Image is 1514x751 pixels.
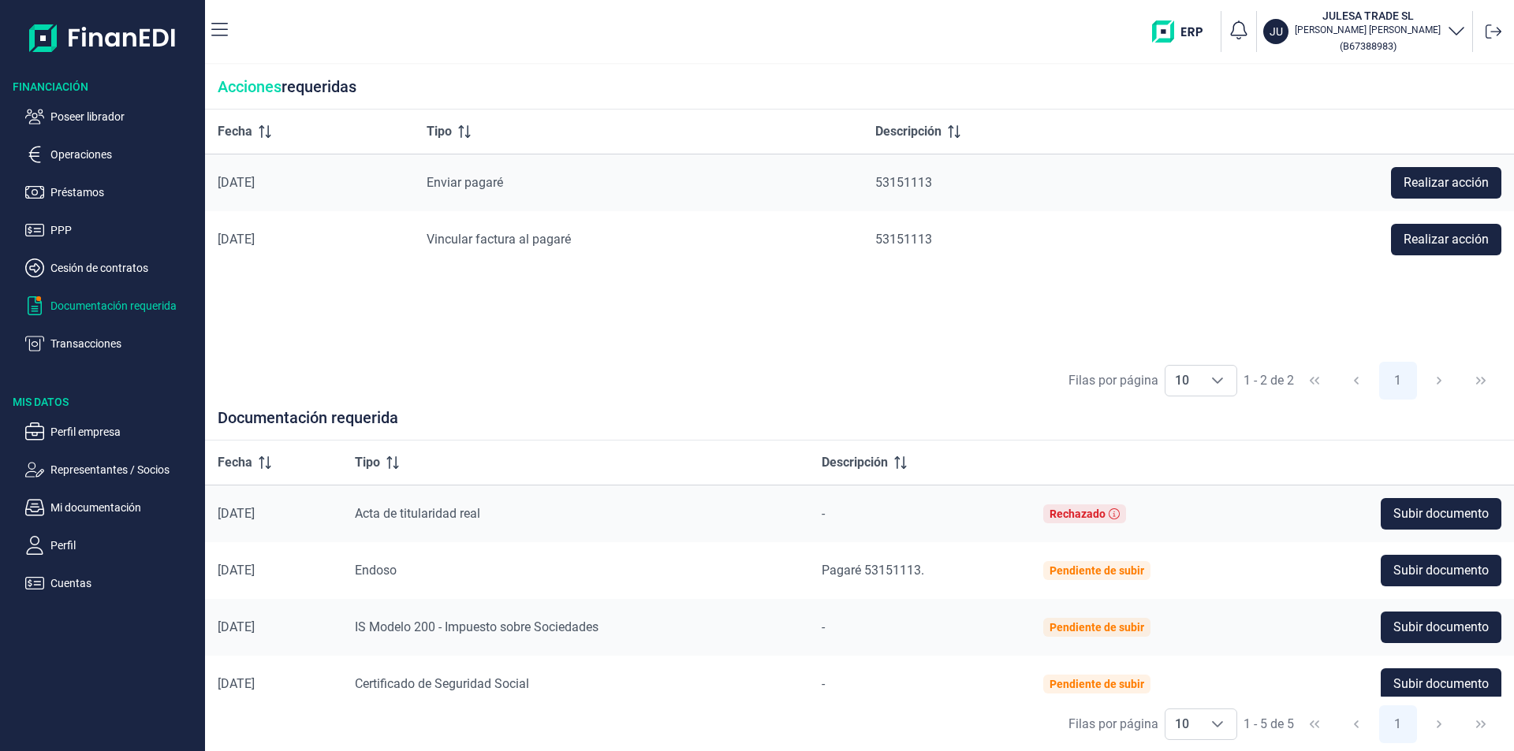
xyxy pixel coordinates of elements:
button: PPP [25,221,199,240]
button: Perfil empresa [25,422,199,441]
span: - [822,619,825,634]
img: erp [1152,20,1214,43]
button: Poseer librador [25,107,199,126]
span: 1 - 2 de 2 [1244,374,1294,387]
button: Representantes / Socios [25,460,199,479]
p: PPP [50,221,199,240]
button: Operaciones [25,145,199,164]
span: Tipo [427,122,452,141]
div: Pendiente de subir [1050,678,1144,690]
div: requeridas [205,65,1514,110]
button: Last Page [1462,362,1500,400]
span: Subir documento [1393,561,1489,580]
button: Next Page [1420,705,1458,743]
button: Subir documento [1381,668,1501,700]
span: 10 [1165,709,1199,739]
button: Subir documento [1381,555,1501,586]
button: First Page [1296,705,1333,743]
span: Fecha [218,453,252,472]
p: [PERSON_NAME] [PERSON_NAME] [1295,24,1441,36]
span: 1 - 5 de 5 [1244,718,1294,731]
div: Filas por página [1068,715,1158,734]
span: 10 [1165,366,1199,396]
button: JUJULESA TRADE SL[PERSON_NAME] [PERSON_NAME](B67388983) [1263,8,1466,55]
span: Endoso [355,563,397,578]
p: Perfil empresa [50,422,199,441]
button: Next Page [1420,362,1458,400]
p: Cuentas [50,574,199,593]
span: 53151113 [875,175,932,190]
div: Pendiente de subir [1050,564,1144,577]
div: [DATE] [218,619,330,635]
div: [DATE] [218,175,401,191]
div: Choose [1199,709,1236,739]
button: Cesión de contratos [25,258,199,277]
span: Fecha [218,122,252,141]
span: Certificado de Seguridad Social [355,676,529,691]
button: Subir documento [1381,612,1501,643]
button: First Page [1296,362,1333,400]
span: 53151113 [875,232,932,247]
button: Page 1 [1379,362,1417,400]
span: - [822,506,825,521]
span: Subir documento [1393,675,1489,693]
div: [DATE] [218,676,330,692]
button: Realizar acción [1391,167,1501,199]
button: Previous Page [1337,705,1375,743]
p: Transacciones [50,334,199,353]
p: Documentación requerida [50,296,199,315]
p: Mi documentación [50,498,199,517]
span: Subir documento [1393,504,1489,523]
button: Subir documento [1381,498,1501,530]
button: Cuentas [25,574,199,593]
span: Enviar pagaré [427,175,503,190]
button: Realizar acción [1391,224,1501,255]
p: Perfil [50,536,199,555]
span: Acciones [218,77,282,96]
p: Cesión de contratos [50,258,199,277]
p: JU [1270,24,1283,39]
div: [DATE] [218,506,330,522]
button: Transacciones [25,334,199,353]
span: - [822,676,825,691]
button: Last Page [1462,705,1500,743]
small: Copiar cif [1340,40,1397,52]
button: Mi documentación [25,498,199,517]
span: Descripción [875,122,942,141]
button: Documentación requerida [25,296,199,315]
div: [DATE] [218,563,330,578]
p: Préstamos [50,183,199,202]
div: Pendiente de subir [1050,621,1144,634]
p: Operaciones [50,145,199,164]
p: Representantes / Socios [50,460,199,479]
div: [DATE] [218,232,401,247]
span: Tipo [355,453,380,472]
div: Choose [1199,366,1236,396]
p: Poseer librador [50,107,199,126]
button: Page 1 [1379,705,1417,743]
div: Rechazado [1050,507,1106,520]
span: Acta de titularidad real [355,506,480,521]
div: Documentación requerida [205,408,1514,441]
button: Previous Page [1337,362,1375,400]
span: Realizar acción [1404,230,1489,249]
div: Filas por página [1068,371,1158,390]
span: Vincular factura al pagaré [427,232,571,247]
button: Préstamos [25,183,199,202]
h3: JULESA TRADE SL [1295,8,1441,24]
span: Pagaré 53151113. [822,563,924,578]
span: Realizar acción [1404,173,1489,192]
span: IS Modelo 200 - Impuesto sobre Sociedades [355,619,599,634]
span: Subir documento [1393,618,1489,637]
img: Logo de aplicación [29,13,177,63]
span: Descripción [822,453,888,472]
button: Perfil [25,536,199,555]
